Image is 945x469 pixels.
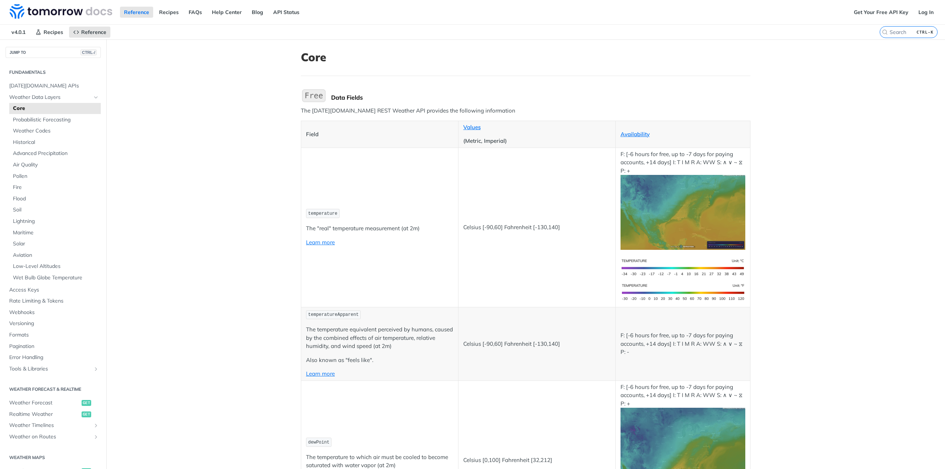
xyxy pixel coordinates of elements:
[9,343,99,350] span: Pagination
[6,307,101,318] a: Webhooks
[93,434,99,440] button: Show subpages for Weather on Routes
[82,400,91,406] span: get
[9,182,101,193] a: Fire
[621,441,745,448] span: Expand image
[6,69,101,76] h2: Fundamentals
[9,354,99,361] span: Error Handling
[306,356,453,365] p: Also known as "feels like".
[69,27,110,38] a: Reference
[13,229,99,237] span: Maritime
[13,195,99,203] span: Flood
[6,330,101,341] a: Formats
[308,211,337,216] span: temperature
[9,422,91,429] span: Weather Timelines
[301,51,750,64] h1: Core
[9,227,101,238] a: Maritime
[6,284,101,296] a: Access Keys
[81,29,106,35] span: Reference
[6,454,101,461] h2: Weather Maps
[269,7,303,18] a: API Status
[9,399,80,407] span: Weather Forecast
[9,103,101,114] a: Core
[621,208,745,215] span: Expand image
[9,204,101,215] a: Soil
[9,238,101,249] a: Solar
[44,29,63,35] span: Recipes
[463,223,611,232] p: Celsius [-90,60] Fahrenheit [-130,140]
[13,218,99,225] span: Lightning
[621,131,650,138] a: Availability
[306,325,453,351] p: The temperature equivalent perceived by humans, caused by the combined effects of air temperature...
[9,286,99,294] span: Access Keys
[9,433,91,441] span: Weather on Routes
[13,139,99,146] span: Historical
[185,7,206,18] a: FAQs
[331,94,750,101] div: Data Fields
[208,7,246,18] a: Help Center
[9,261,101,272] a: Low-Level Altitudes
[155,7,183,18] a: Recipes
[13,150,99,157] span: Advanced Precipitation
[6,409,101,420] a: Realtime Weatherget
[6,363,101,375] a: Tools & LibrariesShow subpages for Tools & Libraries
[9,250,101,261] a: Aviation
[306,239,335,246] a: Learn more
[13,274,99,282] span: Wet Bulb Globe Temperature
[6,47,101,58] button: JUMP TOCTRL-/
[463,137,611,145] p: (Metric, Imperial)
[6,341,101,352] a: Pagination
[13,173,99,180] span: Pollen
[463,456,611,465] p: Celsius [0,100] Fahrenheit [32,212]
[6,386,101,393] h2: Weather Forecast & realtime
[80,49,97,55] span: CTRL-/
[9,320,99,327] span: Versioning
[463,124,481,131] a: Values
[463,340,611,348] p: Celsius [-90,60] Fahrenheit [-130,140]
[13,127,99,135] span: Weather Codes
[915,28,935,36] kbd: CTRL-K
[6,420,101,431] a: Weather TimelinesShow subpages for Weather Timelines
[621,288,745,295] span: Expand image
[308,440,330,445] span: dewPoint
[6,352,101,363] a: Error Handling
[6,397,101,408] a: Weather Forecastget
[7,27,30,38] span: v4.0.1
[308,312,359,317] span: temperatureApparent
[10,4,112,19] img: Tomorrow.io Weather API Docs
[82,411,91,417] span: get
[850,7,913,18] a: Get Your Free API Key
[9,297,99,305] span: Rate Limiting & Tokens
[9,148,101,159] a: Advanced Precipitation
[13,206,99,214] span: Soil
[621,150,745,250] p: F: [-6 hours for free, up to -7 days for paying accounts, +14 days] I: T I M R A: WW S: ∧ ∨ ~ ⧖ P: +
[9,114,101,125] a: Probabilistic Forecasting
[6,318,101,329] a: Versioning
[306,130,453,139] p: Field
[9,94,91,101] span: Weather Data Layers
[6,296,101,307] a: Rate Limiting & Tokens
[9,272,101,283] a: Wet Bulb Globe Temperature
[914,7,938,18] a: Log In
[31,27,67,38] a: Recipes
[9,125,101,137] a: Weather Codes
[93,94,99,100] button: Hide subpages for Weather Data Layers
[9,331,99,339] span: Formats
[6,431,101,442] a: Weather on RoutesShow subpages for Weather on Routes
[621,331,745,356] p: F: [-6 hours for free, up to -7 days for paying accounts, +14 days] I: T I M R A: WW S: ∧ ∨ ~ ⧖ P: -
[9,159,101,170] a: Air Quality
[13,252,99,259] span: Aviation
[6,80,101,92] a: [DATE][DOMAIN_NAME] APIs
[93,366,99,372] button: Show subpages for Tools & Libraries
[13,116,99,124] span: Probabilistic Forecasting
[13,240,99,248] span: Solar
[621,263,745,270] span: Expand image
[248,7,267,18] a: Blog
[9,137,101,148] a: Historical
[301,107,750,115] p: The [DATE][DOMAIN_NAME] REST Weather API provides the following information
[9,309,99,316] span: Webhooks
[306,224,453,233] p: The "real" temperature measurement (at 2m)
[9,82,99,90] span: [DATE][DOMAIN_NAME] APIs
[93,423,99,428] button: Show subpages for Weather Timelines
[9,365,91,373] span: Tools & Libraries
[6,92,101,103] a: Weather Data LayersHide subpages for Weather Data Layers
